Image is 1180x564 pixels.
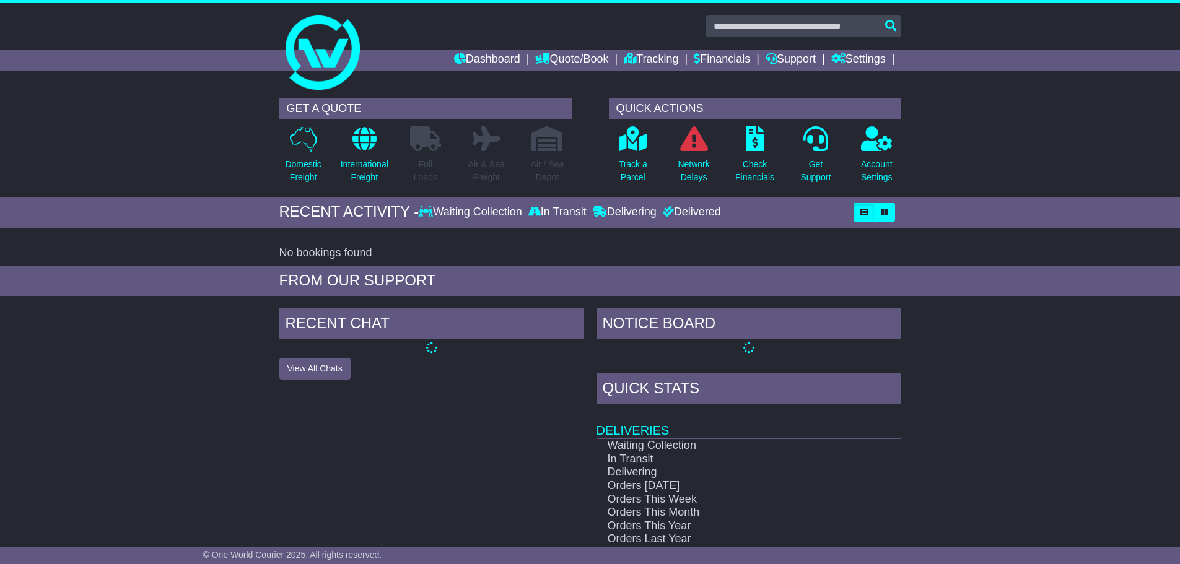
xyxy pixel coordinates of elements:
div: No bookings found [279,246,901,260]
p: Domestic Freight [285,158,321,184]
p: Full Loads [410,158,441,184]
a: InternationalFreight [340,126,389,191]
td: Orders This Week [597,493,857,506]
p: Air & Sea Freight [468,158,505,184]
td: Orders This Year [597,519,857,533]
td: Orders [DATE] [597,479,857,493]
a: NetworkDelays [677,126,710,191]
a: CheckFinancials [735,126,775,191]
span: © One World Courier 2025. All rights reserved. [203,550,382,560]
div: QUICK ACTIONS [609,98,901,119]
a: Quote/Book [535,50,608,71]
td: Delivering [597,466,857,479]
div: RECENT CHAT [279,308,584,342]
p: International Freight [341,158,388,184]
p: Air / Sea Depot [531,158,564,184]
td: In Transit [597,453,857,466]
td: Deliveries [597,407,901,438]
div: Waiting Collection [419,206,525,219]
a: DomesticFreight [284,126,321,191]
div: In Transit [525,206,590,219]
div: Quick Stats [597,373,901,407]
div: NOTICE BOARD [597,308,901,342]
a: Support [766,50,816,71]
a: GetSupport [800,126,831,191]
td: Waiting Collection [597,438,857,453]
p: Get Support [800,158,831,184]
a: AccountSettings [860,126,893,191]
div: Delivering [590,206,660,219]
p: Track a Parcel [619,158,647,184]
p: Network Delays [678,158,709,184]
div: Delivered [660,206,721,219]
a: Dashboard [454,50,520,71]
p: Check Financials [735,158,774,184]
p: Account Settings [861,158,893,184]
a: Tracking [624,50,678,71]
a: Financials [694,50,750,71]
td: Orders Last Year [597,532,857,546]
div: GET A QUOTE [279,98,572,119]
a: Track aParcel [618,126,648,191]
a: Settings [831,50,886,71]
div: RECENT ACTIVITY - [279,203,419,221]
div: FROM OUR SUPPORT [279,272,901,290]
button: View All Chats [279,358,351,380]
td: Orders This Month [597,506,857,519]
